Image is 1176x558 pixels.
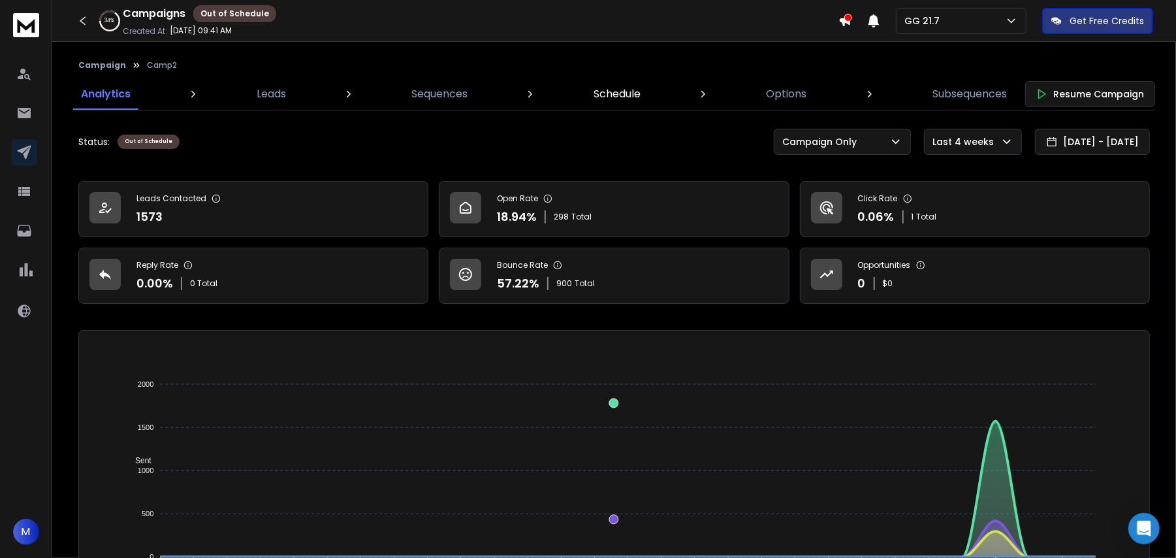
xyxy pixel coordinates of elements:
a: Click Rate0.06%1Total [800,181,1150,237]
button: Resume Campaign [1025,81,1155,107]
p: Camp2 [147,60,177,71]
a: Open Rate18.94%298Total [439,181,789,237]
button: [DATE] - [DATE] [1035,129,1150,155]
div: Open Intercom Messenger [1128,513,1160,544]
span: Total [917,212,937,222]
p: Sequences [411,86,468,102]
button: Get Free Credits [1042,8,1153,34]
div: Out of Schedule [118,135,180,149]
a: Leads Contacted1573 [78,181,428,237]
tspan: 1500 [138,423,153,431]
p: 18.94 % [497,208,537,226]
a: Sequences [404,78,475,110]
a: Options [758,78,814,110]
a: Analytics [73,78,138,110]
button: Campaign [78,60,126,71]
p: Get Free Credits [1070,14,1144,27]
p: 0 [858,274,866,293]
p: 57.22 % [497,274,539,293]
p: Leads Contacted [136,193,206,204]
p: Last 4 weeks [932,135,999,148]
p: Opportunities [858,260,911,271]
span: 900 [556,278,572,289]
p: 0.06 % [858,208,895,226]
a: Schedule [586,78,648,110]
tspan: 2000 [138,380,153,388]
tspan: 1000 [138,467,153,474]
p: Schedule [594,86,641,102]
a: Bounce Rate57.22%900Total [439,248,789,304]
p: 0 Total [190,278,217,289]
p: [DATE] 09:41 AM [170,25,232,36]
p: Analytics [81,86,131,102]
img: logo [13,13,39,37]
span: 298 [554,212,569,222]
a: Leads [249,78,294,110]
span: Total [571,212,592,222]
p: 1573 [136,208,163,226]
p: Reply Rate [136,260,178,271]
a: Subsequences [925,78,1015,110]
p: 34 % [105,17,115,25]
p: Campaign Only [782,135,862,148]
p: Options [766,86,806,102]
span: Sent [125,456,151,465]
h1: Campaigns [123,6,185,22]
p: Leads [257,86,286,102]
button: M [13,519,39,545]
a: Reply Rate0.00%0 Total [78,248,428,304]
a: Opportunities0$0 [800,248,1150,304]
span: 1 [912,212,914,222]
tspan: 500 [142,510,153,517]
p: Status: [78,135,110,148]
span: Total [575,278,595,289]
p: Bounce Rate [497,260,548,271]
p: $ 0 [883,278,893,289]
p: Created At: [123,26,167,37]
div: Out of Schedule [193,5,276,22]
p: Open Rate [497,193,538,204]
p: 0.00 % [136,274,173,293]
p: Click Rate [858,193,898,204]
p: GG 21.7 [904,14,945,27]
p: Subsequences [932,86,1007,102]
